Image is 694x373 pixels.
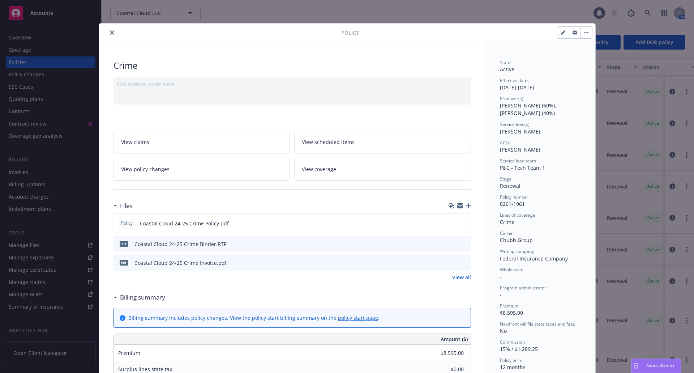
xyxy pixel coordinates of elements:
[646,363,675,369] span: Nova Assist
[341,29,359,37] span: Policy
[118,349,140,356] span: Premium
[294,131,471,153] a: View scheduled items
[500,327,507,334] span: No
[500,59,513,65] span: Status
[302,165,336,173] span: View coverage
[118,366,172,373] span: Surplus lines state tax
[500,291,502,298] span: -
[461,220,468,227] button: preview file
[421,348,468,359] input: 0.00
[120,220,134,226] span: Policy
[462,240,468,248] button: preview file
[113,158,290,181] a: View policy changes
[500,285,546,291] span: Program administrator
[500,176,511,182] span: Stage
[500,96,523,102] span: Producer(s)
[338,314,378,321] a: policy start page
[500,255,568,262] span: Federal Insurance Company
[500,140,511,146] span: AC(s)
[121,138,149,146] span: View claims
[500,339,525,345] span: Commission
[121,165,170,173] span: View policy changes
[500,212,535,218] span: Lines of coverage
[500,200,525,207] span: 8261-1961
[500,303,518,309] span: Premium
[108,28,116,37] button: close
[500,164,545,171] span: P&C - Tech Team 1
[120,260,128,265] span: pdf
[500,230,514,236] span: Carrier
[120,241,128,246] span: RTF
[116,80,468,88] div: Add internal notes here...
[500,77,530,84] span: Effective dates
[120,201,133,211] h3: Files
[500,309,523,316] span: $8,595.00
[134,259,227,267] div: Coastal Cloud 24-25 Crime Invoice.pdf
[113,59,471,72] div: Crime
[462,259,468,267] button: preview file
[631,359,641,373] div: Drag to move
[500,182,520,189] span: Renewal
[113,131,290,153] a: View claims
[500,66,514,73] span: Active
[120,293,165,302] h3: Billing summary
[500,273,502,280] span: -
[500,219,514,225] span: Crime
[134,240,226,248] div: Coastal Cloud 24-25 Crime Binder.RTF
[500,194,528,200] span: Policy number
[450,220,455,227] button: download file
[500,237,533,243] span: Chubb Group
[500,146,540,153] span: [PERSON_NAME]
[500,121,530,127] span: Service lead(s)
[302,138,355,146] span: View scheduled items
[500,346,538,352] span: 15% / $1,289.25
[500,128,540,135] span: [PERSON_NAME]
[500,102,558,116] span: [PERSON_NAME] (60%), [PERSON_NAME] (40%)
[500,248,534,254] span: Writing company
[500,267,523,273] span: Wholesaler
[450,259,456,267] button: download file
[500,321,575,327] span: Newfront will file state taxes and fees
[500,364,526,370] span: 12 months
[500,77,581,91] div: [DATE] - [DATE]
[294,158,471,181] a: View coverage
[113,293,165,302] div: Billing summary
[631,359,681,373] button: Nova Assist
[441,335,468,343] span: Amount ($)
[450,240,456,248] button: download file
[500,357,522,363] span: Policy term
[452,274,471,281] a: View all
[500,158,536,164] span: Service lead team
[113,201,133,211] div: Files
[140,220,229,227] span: Coastal Cloud 24-25 Crime Policy.pdf
[128,314,380,322] div: Billing summary includes policy changes. View the policy start billing summary on the .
